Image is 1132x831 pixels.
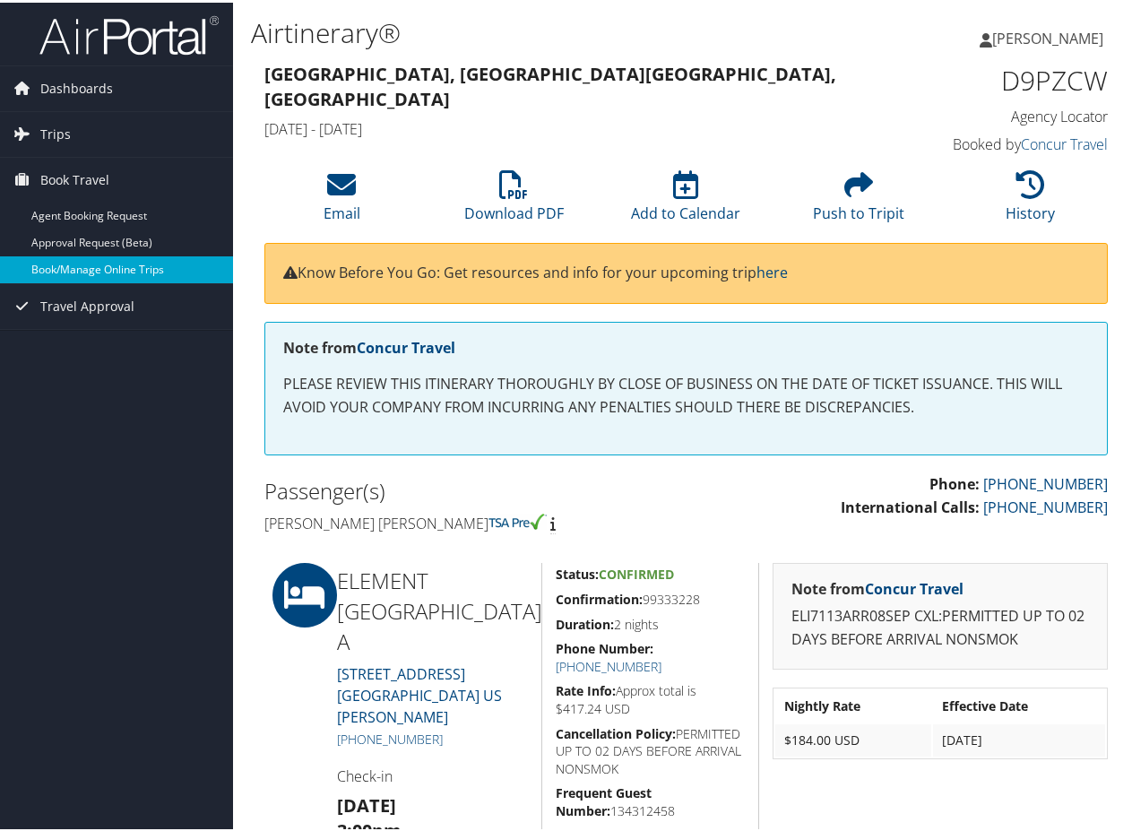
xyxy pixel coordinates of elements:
[556,613,614,630] strong: Duration:
[40,109,71,154] span: Trips
[933,688,1105,720] th: Effective Date
[980,9,1121,63] a: [PERSON_NAME]
[264,511,673,531] h4: [PERSON_NAME] [PERSON_NAME]
[283,335,455,355] strong: Note from
[337,791,396,815] strong: [DATE]
[40,155,109,200] span: Book Travel
[775,688,931,720] th: Nightly Rate
[813,177,904,221] a: Push to Tripit
[337,662,502,724] a: [STREET_ADDRESS][GEOGRAPHIC_DATA] US [PERSON_NAME]
[251,12,831,49] h1: Airtinerary®
[39,12,219,54] img: airportal-logo.png
[357,335,455,355] a: Concur Travel
[791,576,963,596] strong: Note from
[337,728,443,745] a: [PHONE_NUMBER]
[556,680,746,714] h5: Approx total is $417.24 USD
[556,563,599,580] strong: Status:
[1006,177,1055,221] a: History
[337,764,528,783] h4: Check-in
[556,655,661,672] a: [PHONE_NUMBER]
[556,723,746,775] h5: PERMITTED UP TO 02 DAYS BEFORE ARRIVAL NONSMOK
[556,723,676,740] strong: Cancellation Policy:
[556,680,616,697] strong: Rate Info:
[40,281,134,326] span: Travel Approval
[264,117,890,136] h4: [DATE] - [DATE]
[865,576,963,596] a: Concur Travel
[556,588,643,605] strong: Confirmation:
[992,26,1103,46] span: [PERSON_NAME]
[599,563,674,580] span: Confirmed
[841,495,980,515] strong: International Calls:
[556,637,653,654] strong: Phone Number:
[264,59,836,108] strong: [GEOGRAPHIC_DATA], [GEOGRAPHIC_DATA] [GEOGRAPHIC_DATA], [GEOGRAPHIC_DATA]
[556,613,746,631] h5: 2 nights
[917,132,1108,151] h4: Booked by
[488,511,547,527] img: tsa-precheck.png
[1021,132,1108,151] a: Concur Travel
[337,563,528,654] h2: ELEMENT [GEOGRAPHIC_DATA] A
[791,602,1089,648] p: ELI7113ARR08SEP CXL:PERMITTED UP TO 02 DAYS BEFORE ARRIVAL NONSMOK
[283,370,1089,416] p: PLEASE REVIEW THIS ITINERARY THOROUGHLY BY CLOSE OF BUSINESS ON THE DATE OF TICKET ISSUANCE. THIS...
[556,782,746,817] h5: 134312458
[983,472,1108,491] a: [PHONE_NUMBER]
[40,64,113,108] span: Dashboards
[775,722,931,754] td: $184.00 USD
[933,722,1105,754] td: [DATE]
[983,495,1108,515] a: [PHONE_NUMBER]
[917,104,1108,124] h4: Agency Locator
[464,177,564,221] a: Download PDF
[756,260,788,280] a: here
[556,782,652,817] strong: Frequent Guest Number:
[631,177,740,221] a: Add to Calendar
[264,473,673,504] h2: Passenger(s)
[324,177,360,221] a: Email
[917,59,1108,97] h1: D9PZCW
[929,472,980,491] strong: Phone:
[556,588,746,606] h5: 99333228
[283,259,1089,282] p: Know Before You Go: Get resources and info for your upcoming trip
